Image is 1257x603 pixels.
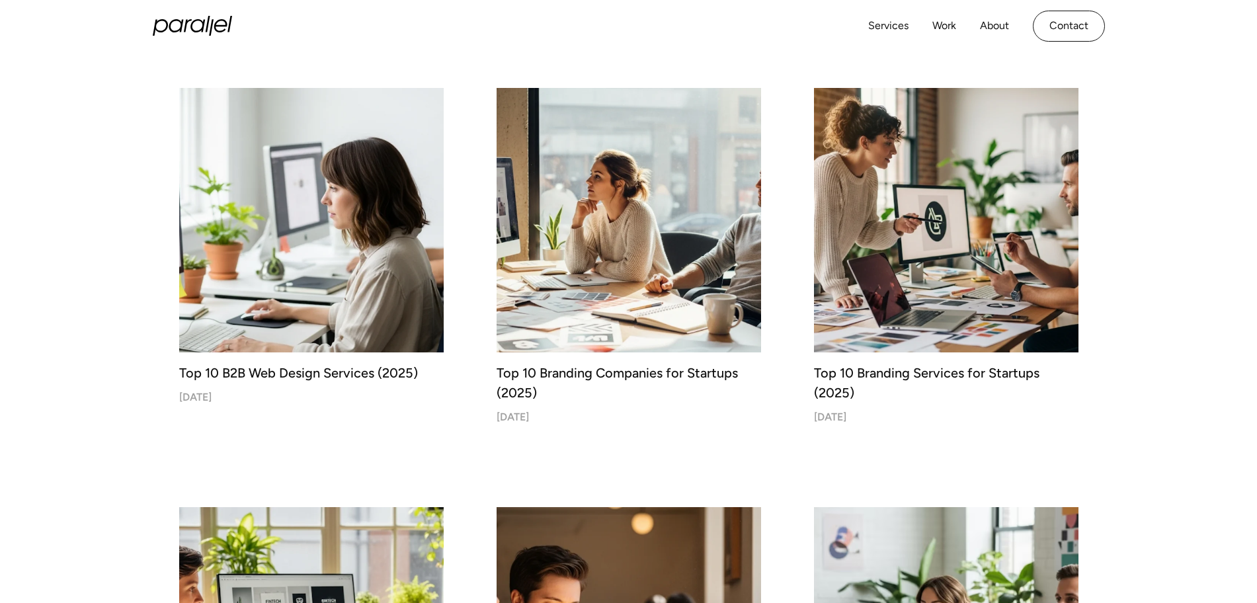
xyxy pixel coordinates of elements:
a: Top 10 Branding Services for Startups (2025)Top 10 Branding Services for Startups (2025)[DATE] [814,88,1078,423]
img: Top 10 B2B Web Design Services (2025) [179,88,444,352]
a: Work [932,17,956,36]
img: Top 10 Branding Services for Startups (2025) [814,88,1078,352]
div: Top 10 B2B Web Design Services (2025) [179,363,444,383]
a: Top 10 Branding Companies for Startups (2025)Top 10 Branding Companies for Startups (2025)[DATE] [497,88,761,423]
div: [DATE] [814,411,846,423]
a: About [980,17,1009,36]
div: Top 10 Branding Services for Startups (2025) [814,363,1078,403]
div: [DATE] [497,411,529,423]
a: Contact [1033,11,1105,42]
img: Top 10 Branding Companies for Startups (2025) [497,88,761,352]
a: Services [868,17,909,36]
a: Top 10 B2B Web Design Services (2025)Top 10 B2B Web Design Services (2025)[DATE] [179,88,444,403]
a: home [153,16,232,36]
div: [DATE] [179,391,212,403]
div: Top 10 Branding Companies for Startups (2025) [497,363,761,403]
